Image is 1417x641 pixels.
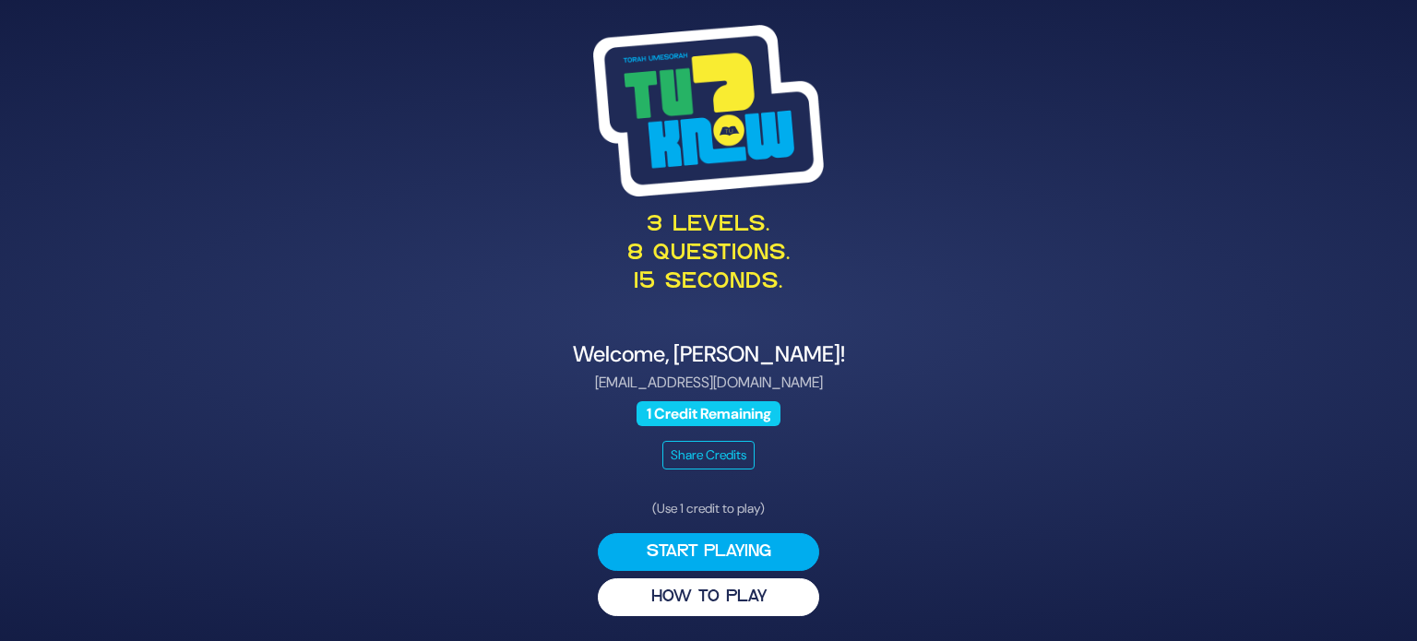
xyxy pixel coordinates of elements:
[258,372,1159,394] p: [EMAIL_ADDRESS][DOMAIN_NAME]
[598,578,819,616] button: HOW TO PLAY
[662,441,755,469] button: Share Credits
[593,25,824,196] img: Tournament Logo
[258,211,1159,298] p: 3 levels. 8 questions. 15 seconds.
[258,341,1159,368] h4: Welcome, [PERSON_NAME]!
[637,401,780,426] span: 1 Credit Remaining
[598,499,819,518] p: (Use 1 credit to play)
[598,533,819,571] button: Start Playing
